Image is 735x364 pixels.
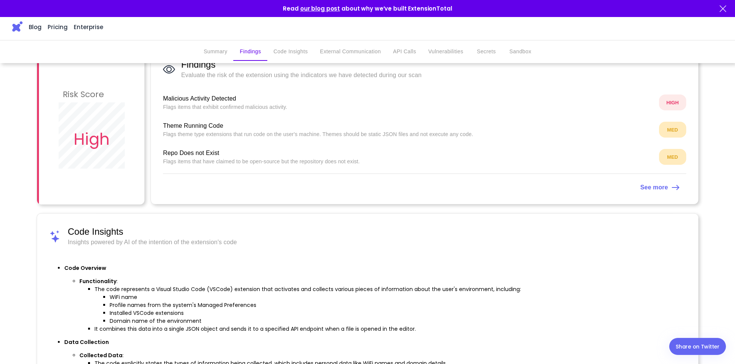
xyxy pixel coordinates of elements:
img: Findings [163,63,175,76]
a: our blog post [300,5,340,12]
p: Flags theme type extensions that run code on the user's machine. Themes should be static JSON fil... [163,130,653,138]
button: Code Insights [267,43,314,61]
button: Secrets [469,43,503,61]
button: Summary [198,43,234,61]
strong: Functionality [79,277,116,285]
h2: High [74,127,110,151]
li: Domain name of the environment [110,317,662,325]
span: Repo Does not Exist [163,149,653,158]
span: Insights powered by AI of the intention of the extension's code [68,238,686,247]
li: WiFi name [110,293,662,301]
span: Code Insights [68,226,686,238]
strong: Collected Data [79,352,122,359]
li: The code represents a Visual Studio Code (VSCode) extension that activates and collects various p... [95,285,662,325]
p: Flags items that exhibit confirmed malicious activity. [163,103,653,111]
li: Installed VSCode extensions [110,309,662,317]
li: : [79,277,662,333]
strong: MED [667,154,678,160]
button: Findings [233,43,267,61]
div: secondary tabs example [198,43,538,61]
strong: Code Overview [64,264,106,272]
strong: Data Collection [64,338,109,346]
span: Theme Running Code [163,121,653,130]
strong: See more [640,184,668,191]
p: Flags items that have claimed to be open-source but the repository does not exist. [163,158,653,165]
a: Share on Twitter [669,338,726,355]
button: External Communication [314,43,387,61]
strong: MED [667,127,678,133]
span: Evaluate the risk of the extension using the indicators we have detected during our scan [181,71,686,80]
li: It combines this data into a single JSON object and sends it to a specified API endpoint when a f... [95,325,662,333]
div: Share on Twitter [676,342,719,351]
button: API Calls [387,43,422,61]
span: Malicious Activity Detected [163,94,653,103]
a: See more [163,180,686,192]
strong: HIGH [667,100,679,105]
button: Sandbox [503,43,537,61]
li: Profile names from the system's Managed Preferences [110,301,662,309]
button: Vulnerabilities [422,43,470,61]
span: Findings [181,59,686,71]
